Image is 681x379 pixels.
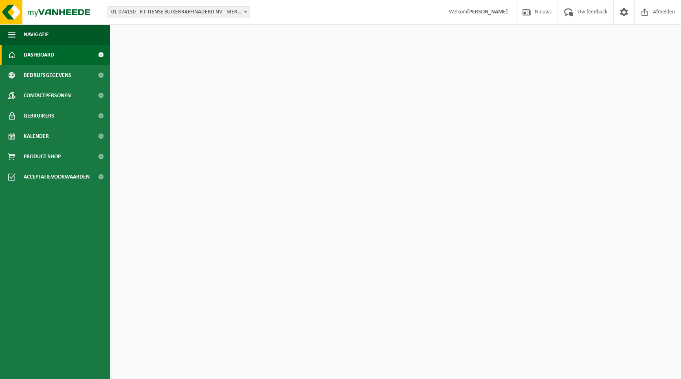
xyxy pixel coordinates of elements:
[108,6,250,18] span: 01-074130 - RT TIENSE SUIKERRAFFINADERIJ NV - MERKSEM
[24,167,90,187] span: Acceptatievoorwaarden
[108,7,250,18] span: 01-074130 - RT TIENSE SUIKERRAFFINADERIJ NV - MERKSEM
[24,65,71,85] span: Bedrijfsgegevens
[24,106,54,126] span: Gebruikers
[24,45,54,65] span: Dashboard
[24,24,49,45] span: Navigatie
[24,85,71,106] span: Contactpersonen
[24,126,49,146] span: Kalender
[24,146,61,167] span: Product Shop
[467,9,508,15] strong: [PERSON_NAME]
